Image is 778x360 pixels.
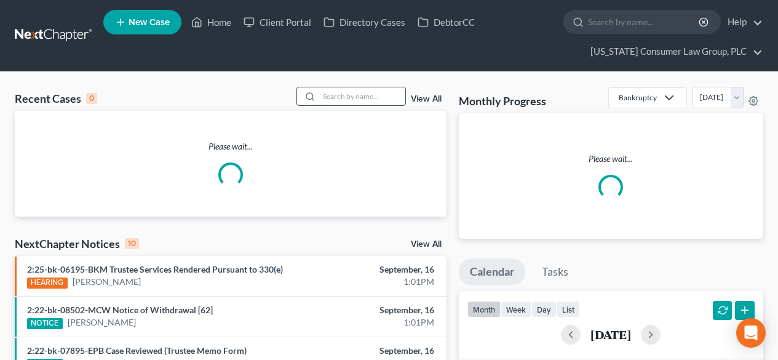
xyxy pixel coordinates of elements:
[129,18,170,27] span: New Case
[467,301,501,318] button: month
[306,304,434,316] div: September, 16
[237,11,317,33] a: Client Portal
[319,87,405,105] input: Search by name...
[27,278,68,289] div: HEARING
[411,95,442,103] a: View All
[125,238,139,249] div: 10
[590,328,631,341] h2: [DATE]
[411,11,481,33] a: DebtorCC
[411,240,442,249] a: View All
[185,11,237,33] a: Home
[306,345,434,357] div: September, 16
[619,92,657,103] div: Bankruptcy
[459,94,546,108] h3: Monthly Progress
[15,91,97,106] div: Recent Cases
[68,316,136,329] a: [PERSON_NAME]
[27,318,63,329] div: NOTICE
[501,301,531,318] button: week
[73,276,141,288] a: [PERSON_NAME]
[27,305,213,315] a: 2:22-bk-08502-MCW Notice of Withdrawal [62]
[459,258,525,286] a: Calendar
[306,263,434,276] div: September, 16
[469,153,753,165] p: Please wait...
[306,276,434,288] div: 1:01PM
[736,318,766,348] div: Open Intercom Messenger
[15,140,447,153] p: Please wait...
[557,301,580,318] button: list
[588,10,701,33] input: Search by name...
[27,264,283,274] a: 2:25-bk-06195-BKM Trustee Services Rendered Pursuant to 330(e)
[15,236,139,251] div: NextChapter Notices
[531,301,557,318] button: day
[531,258,579,286] a: Tasks
[306,316,434,329] div: 1:01PM
[27,345,247,356] a: 2:22-bk-07895-EPB Case Reviewed (Trustee Memo Form)
[721,11,763,33] a: Help
[86,93,97,104] div: 0
[317,11,411,33] a: Directory Cases
[584,41,763,63] a: [US_STATE] Consumer Law Group, PLC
